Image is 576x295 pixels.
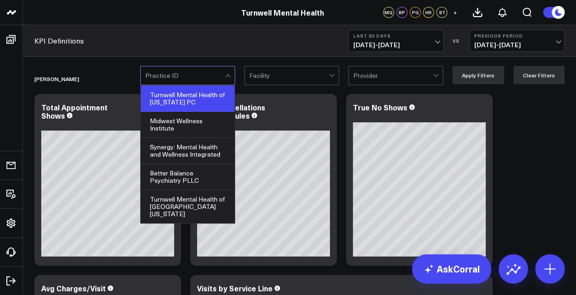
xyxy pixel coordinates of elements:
div: BP [396,7,407,18]
div: MQ [383,7,394,18]
div: ST [436,7,447,18]
span: [DATE] - [DATE] [353,41,439,49]
div: Total Appointment Shows [41,102,108,120]
b: Previous Period [474,33,560,38]
div: True No Shows [353,102,407,112]
div: Avg Charges/Visit [41,283,106,293]
span: + [453,9,457,16]
button: Last 30 Days[DATE]-[DATE] [348,30,444,52]
button: Apply Filters [452,66,504,84]
div: Visits by Service Line [197,283,273,293]
a: AskCorral [412,254,491,284]
div: Better Balance Psychiatry PLLC [141,164,235,190]
button: Clear Filters [513,66,565,84]
div: Synergy: Mental Health and Wellness Integrated [141,138,235,164]
b: Last 30 Days [353,33,439,38]
div: HR [423,7,434,18]
div: Midwest Wellness Institute [141,112,235,138]
div: [PERSON_NAME] [34,68,79,89]
div: PG [410,7,421,18]
a: KPI Definitions [34,36,84,46]
span: [DATE] - [DATE] [474,41,560,49]
a: Turnwell Mental Health [241,7,324,17]
div: Turnwell Mental Health of [US_STATE] PC [141,86,235,112]
div: Turnwell Mental Health of [GEOGRAPHIC_DATA][US_STATE] [141,190,235,224]
button: + [450,7,461,18]
button: Previous Period[DATE]-[DATE] [469,30,565,52]
div: VS [448,38,465,44]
